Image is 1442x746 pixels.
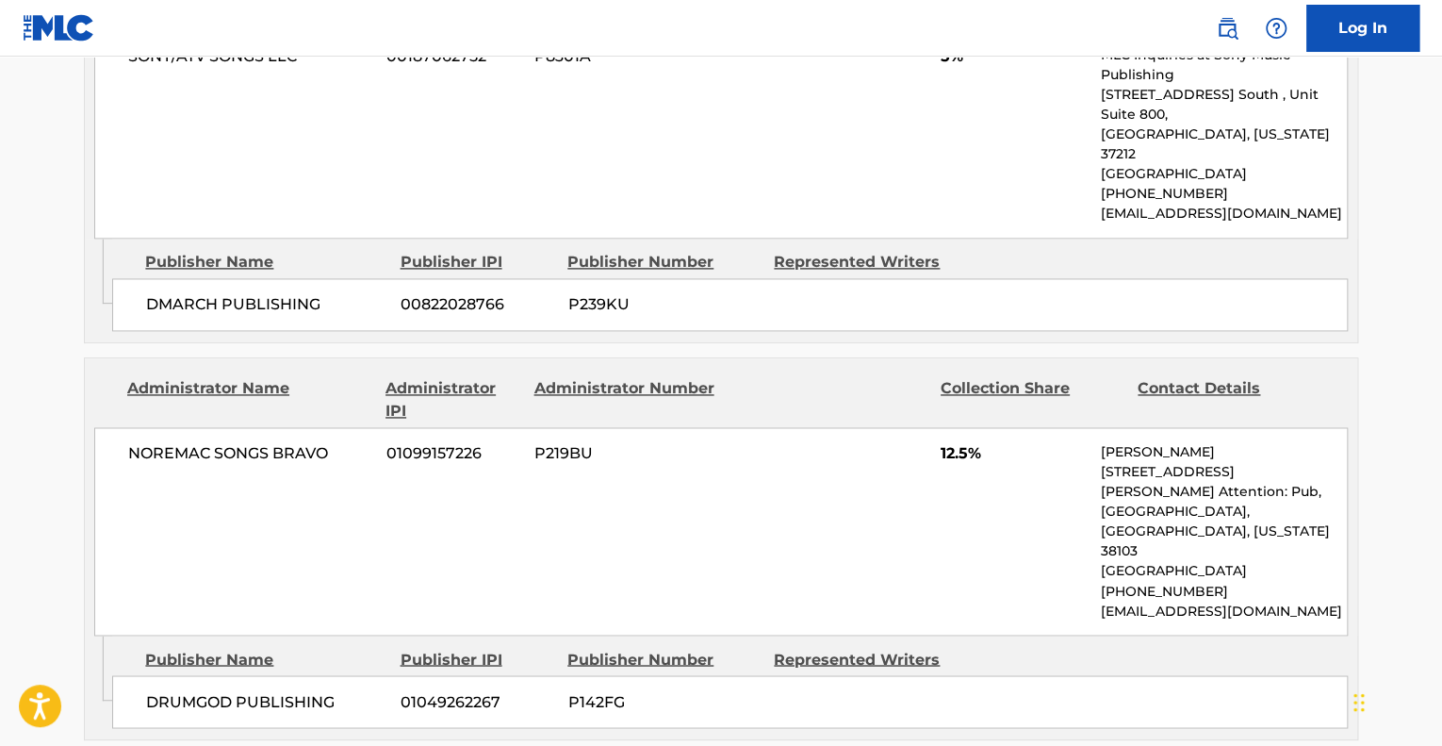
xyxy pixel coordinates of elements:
[401,690,553,713] span: 01049262267
[146,690,386,713] span: DRUMGOD PUBLISHING
[1208,9,1246,47] a: Public Search
[941,442,1087,465] span: 12.5%
[385,377,519,423] div: Administrator IPI
[400,648,553,671] div: Publisher IPI
[23,14,95,41] img: MLC Logo
[774,648,966,671] div: Represented Writers
[401,293,553,316] span: 00822028766
[1101,581,1347,601] p: [PHONE_NUMBER]
[146,293,386,316] span: DMARCH PUBLISHING
[1101,124,1347,164] p: [GEOGRAPHIC_DATA], [US_STATE] 37212
[567,648,760,671] div: Publisher Number
[127,377,371,423] div: Administrator Name
[1101,45,1347,85] p: MLC Inquiries at Sony Music Publishing
[534,45,717,68] span: P8301A
[386,45,520,68] span: 00187062752
[1101,561,1347,581] p: [GEOGRAPHIC_DATA]
[941,377,1123,423] div: Collection Share
[1101,462,1347,502] p: [STREET_ADDRESS][PERSON_NAME] Attention: Pub,
[400,251,553,274] div: Publisher IPI
[1138,377,1320,423] div: Contact Details
[1348,655,1442,746] iframe: Chat Widget
[1101,601,1347,621] p: [EMAIL_ADDRESS][DOMAIN_NAME]
[386,442,520,465] span: 01099157226
[128,45,372,68] span: SONY/ATV SONGS LLC
[1353,674,1365,731] div: Drag
[1101,164,1347,184] p: [GEOGRAPHIC_DATA]
[567,690,760,713] span: P142FG
[941,45,1087,68] span: 5%
[774,251,966,274] div: Represented Writers
[1101,184,1347,204] p: [PHONE_NUMBER]
[1101,502,1347,561] p: [GEOGRAPHIC_DATA], [GEOGRAPHIC_DATA], [US_STATE] 38103
[1101,204,1347,224] p: [EMAIL_ADDRESS][DOMAIN_NAME]
[145,648,385,671] div: Publisher Name
[567,251,760,274] div: Publisher Number
[567,293,760,316] span: P239KU
[128,442,372,465] span: NOREMAC SONGS BRAVO
[1257,9,1295,47] div: Help
[533,377,716,423] div: Administrator Number
[1306,5,1419,52] a: Log In
[1101,85,1347,124] p: [STREET_ADDRESS] South , Unit Suite 800,
[534,442,717,465] span: P219BU
[1101,442,1347,462] p: [PERSON_NAME]
[1216,17,1238,40] img: search
[1265,17,1287,40] img: help
[145,251,385,274] div: Publisher Name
